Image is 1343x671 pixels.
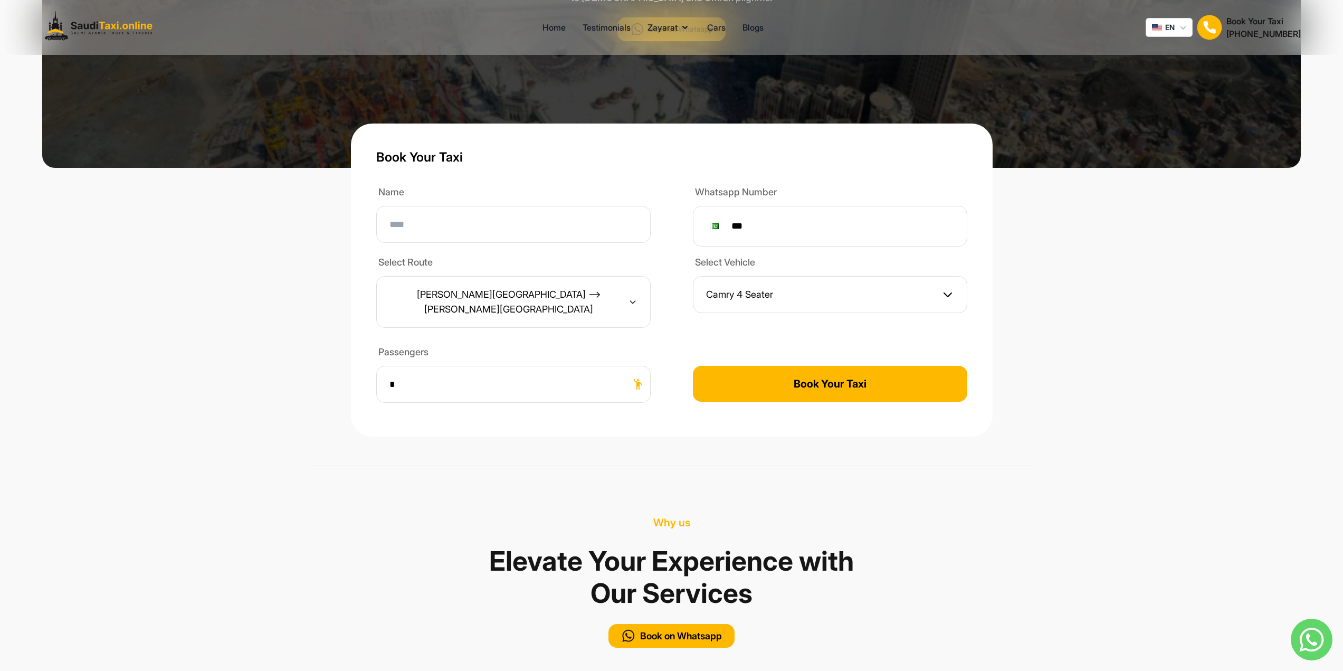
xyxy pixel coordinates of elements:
button: [PERSON_NAME][GEOGRAPHIC_DATA] ⟶ [PERSON_NAME][GEOGRAPHIC_DATA] [376,276,651,328]
button: Book on Whatsapp [608,624,735,648]
a: Testimonials [583,21,631,34]
div: Pakistan: + 92 [706,217,726,235]
h1: Book Your Taxi [1226,15,1301,27]
img: call [621,628,636,644]
label: Passengers [376,345,651,362]
div: Book Your Taxi [1226,15,1301,40]
button: Book Your Taxi [693,366,967,402]
img: Book Your Taxi [1197,15,1222,40]
label: Whatsapp Number [693,185,967,202]
button: Camry 4 Seater [693,276,967,313]
span: Why us [653,516,690,529]
a: Blogs [742,21,764,34]
label: Name [376,185,651,202]
label: Select Vehicle [693,255,967,272]
a: Cars [707,21,726,34]
h2: [PHONE_NUMBER] [1226,27,1301,40]
button: EN [1146,18,1193,37]
h1: Elevate Your Experience with Our Services [487,538,856,616]
img: whatsapp [1291,619,1332,660]
h1: Book Your Taxi [376,149,967,166]
a: Home [542,21,566,34]
button: Zayarat [647,21,690,34]
span: EN [1165,22,1175,33]
label: Select Route [376,255,651,272]
img: Logo [42,8,160,46]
